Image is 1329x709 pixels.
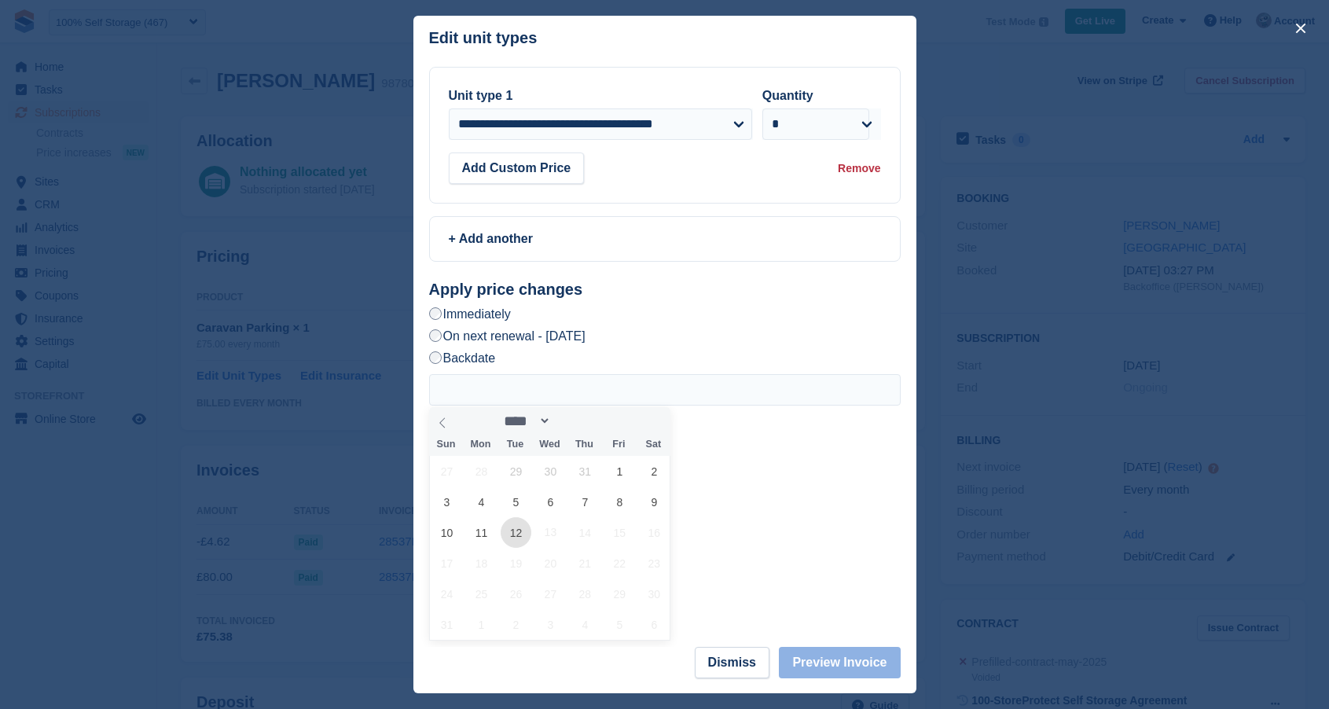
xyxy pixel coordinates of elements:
span: August 14, 2025 [570,517,600,548]
input: Backdate [429,351,442,364]
span: August 31, 2025 [431,609,462,640]
span: August 6, 2025 [535,487,566,517]
span: August 8, 2025 [604,487,635,517]
span: August 26, 2025 [501,579,531,609]
span: Sun [429,439,464,450]
div: + Add another [449,230,881,248]
span: Tue [497,439,532,450]
span: August 17, 2025 [431,548,462,579]
span: August 29, 2025 [604,579,635,609]
span: Sat [636,439,670,450]
button: Add Custom Price [449,152,585,184]
span: August 5, 2025 [501,487,531,517]
span: August 21, 2025 [570,548,600,579]
span: August 20, 2025 [535,548,566,579]
span: August 4, 2025 [466,487,497,517]
button: Dismiss [695,647,769,678]
select: Month [499,413,552,429]
span: July 30, 2025 [535,456,566,487]
span: August 11, 2025 [466,517,497,548]
span: August 23, 2025 [639,548,670,579]
span: Mon [463,439,497,450]
span: August 28, 2025 [570,579,600,609]
span: Fri [601,439,636,450]
span: September 3, 2025 [535,609,566,640]
p: Edit unit types [429,29,538,47]
span: Thu [567,439,601,450]
button: Preview Invoice [779,647,900,678]
span: September 2, 2025 [501,609,531,640]
span: August 30, 2025 [639,579,670,609]
span: August 16, 2025 [639,517,670,548]
strong: Apply price changes [429,281,583,298]
span: August 27, 2025 [535,579,566,609]
span: July 28, 2025 [466,456,497,487]
span: July 31, 2025 [570,456,600,487]
label: Quantity [762,89,813,102]
span: August 3, 2025 [431,487,462,517]
span: September 4, 2025 [570,609,600,640]
input: On next renewal - [DATE] [429,329,442,342]
input: Immediately [429,307,442,320]
span: August 24, 2025 [431,579,462,609]
span: September 5, 2025 [604,609,635,640]
span: August 12, 2025 [501,517,531,548]
span: August 9, 2025 [639,487,670,517]
button: close [1288,16,1313,41]
label: On next renewal - [DATE] [429,328,586,344]
span: August 15, 2025 [604,517,635,548]
a: + Add another [429,216,901,262]
span: August 22, 2025 [604,548,635,579]
span: August 7, 2025 [570,487,600,517]
span: August 2, 2025 [639,456,670,487]
span: August 10, 2025 [431,517,462,548]
span: August 1, 2025 [604,456,635,487]
span: September 6, 2025 [639,609,670,640]
span: August 19, 2025 [501,548,531,579]
span: July 29, 2025 [501,456,531,487]
div: Remove [838,160,880,177]
label: Backdate [429,350,496,366]
span: August 18, 2025 [466,548,497,579]
label: Immediately [429,306,511,322]
span: August 13, 2025 [535,517,566,548]
label: Unit type 1 [449,89,513,102]
span: September 1, 2025 [466,609,497,640]
span: August 25, 2025 [466,579,497,609]
span: Wed [532,439,567,450]
span: July 27, 2025 [431,456,462,487]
